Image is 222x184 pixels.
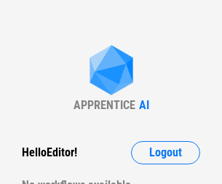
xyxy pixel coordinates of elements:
div: AI [139,98,149,112]
div: APPRENTICE [74,98,135,112]
img: Apprentice AI [82,45,140,98]
div: Hello Editor ! [22,141,77,164]
span: Logout [149,147,182,159]
button: Logout [131,141,200,164]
